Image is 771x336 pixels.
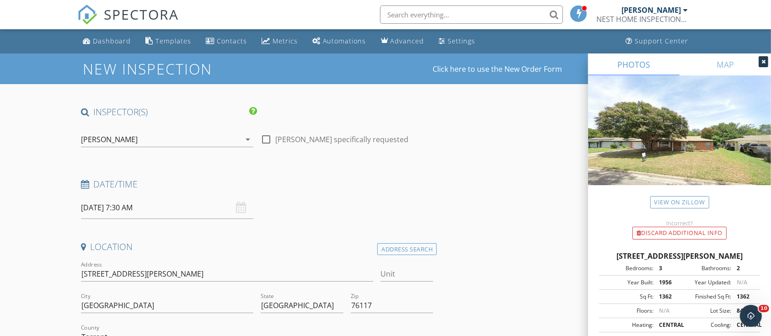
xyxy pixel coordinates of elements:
[81,178,434,190] h4: Date/Time
[602,307,653,315] div: Floors:
[202,33,251,50] a: Contacts
[632,227,727,240] div: Discard Additional info
[273,37,298,45] div: Metrics
[81,106,257,118] h4: INSPECTOR(S)
[653,264,680,272] div: 3
[680,264,731,272] div: Bathrooms:
[380,5,563,24] input: Search everything...
[680,293,731,301] div: Finished Sq Ft:
[759,305,769,312] span: 10
[433,65,562,73] a: Click here to use the New Order Form
[740,305,762,327] iframe: Intercom live chat
[77,5,97,25] img: The Best Home Inspection Software - Spectora
[602,278,653,287] div: Year Built:
[653,321,680,329] div: CENTRAL
[653,278,680,287] div: 1956
[731,264,757,272] div: 2
[602,321,653,329] div: Heating:
[275,135,408,144] label: [PERSON_NAME] specifically requested
[104,5,179,24] span: SPECTORA
[448,37,476,45] div: Settings
[77,12,179,32] a: SPECTORA
[621,5,681,15] div: [PERSON_NAME]
[81,241,434,253] h4: Location
[731,321,757,329] div: CENTRAL
[635,37,688,45] div: Support Center
[659,307,669,315] span: N/A
[258,33,301,50] a: Metrics
[680,53,771,75] a: MAP
[602,264,653,272] div: Bedrooms:
[680,321,731,329] div: Cooling:
[81,197,253,219] input: Select date
[680,307,731,315] div: Lot Size:
[650,196,709,208] a: View on Zillow
[731,307,757,315] div: 8446
[142,33,195,50] a: Templates
[596,15,688,24] div: NEST HOME INSPECTIONS, LLC
[79,33,134,50] a: Dashboard
[323,37,366,45] div: Automations
[435,33,479,50] a: Settings
[217,37,247,45] div: Contacts
[680,278,731,287] div: Year Updated:
[391,37,424,45] div: Advanced
[155,37,191,45] div: Templates
[602,293,653,301] div: Sq Ft:
[731,293,757,301] div: 1362
[377,243,437,256] div: Address Search
[653,293,680,301] div: 1362
[83,61,285,77] h1: New Inspection
[737,278,747,286] span: N/A
[599,251,760,261] div: [STREET_ADDRESS][PERSON_NAME]
[588,53,680,75] a: PHOTOS
[81,135,138,144] div: [PERSON_NAME]
[622,33,692,50] a: Support Center
[588,219,771,227] div: Incorrect?
[588,75,771,207] img: streetview
[93,37,131,45] div: Dashboard
[242,134,253,145] i: arrow_drop_down
[309,33,370,50] a: Automations (Basic)
[377,33,428,50] a: Advanced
